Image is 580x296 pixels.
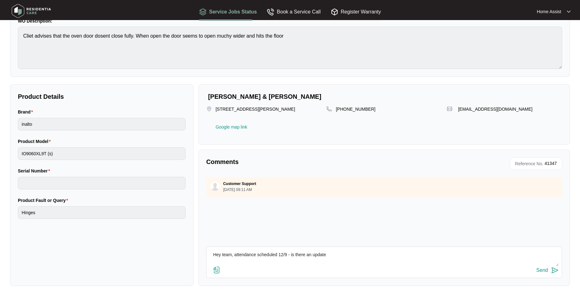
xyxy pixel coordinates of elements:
[18,197,71,203] label: Product Fault or Query
[336,106,375,112] p: [PHONE_NUMBER]
[206,106,212,112] img: map-pin
[18,138,53,145] label: Product Model
[267,8,274,16] img: Book a Service Call icon
[545,159,559,168] p: 41347
[216,106,295,119] p: [STREET_ADDRESS][PERSON_NAME]
[551,267,559,274] img: send-icon.svg
[199,8,207,16] img: Service Jobs Status icon
[18,118,186,130] input: Brand
[458,106,532,112] p: [EMAIL_ADDRESS][DOMAIN_NAME]
[326,106,332,112] img: map-pin
[210,182,220,191] img: user.svg
[331,8,381,16] div: Register Warranty
[537,8,561,15] p: Home Assist
[536,266,559,275] button: Send
[223,188,256,192] p: [DATE] 09:11 AM
[18,147,186,160] input: Product Model
[9,2,53,20] img: residentia care logo
[199,8,257,16] div: Service Jobs Status
[567,10,571,13] img: dropdown arrow
[18,27,562,69] textarea: Cliet advises that the oven door dosent close fully. When open the door seems to open muchy wider...
[18,177,186,189] input: Serial Number
[223,181,256,186] p: Customer Support
[18,92,186,101] p: Product Details
[206,157,380,166] p: Comments
[447,106,452,112] img: map-pin
[536,267,548,273] div: Send
[513,159,543,168] span: Reference No.
[18,168,52,174] label: Serial Number
[213,266,220,274] img: file-attachment-doc.svg
[210,250,559,266] textarea: Hey team, attendance scheduled 12/9 - is there an update
[216,125,247,129] a: Google map link
[331,8,338,16] img: Register Warranty icon
[267,8,321,16] div: Book a Service Call
[18,206,186,219] input: Product Fault or Query
[208,92,562,101] p: [PERSON_NAME] & [PERSON_NAME]
[18,109,35,115] label: Brand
